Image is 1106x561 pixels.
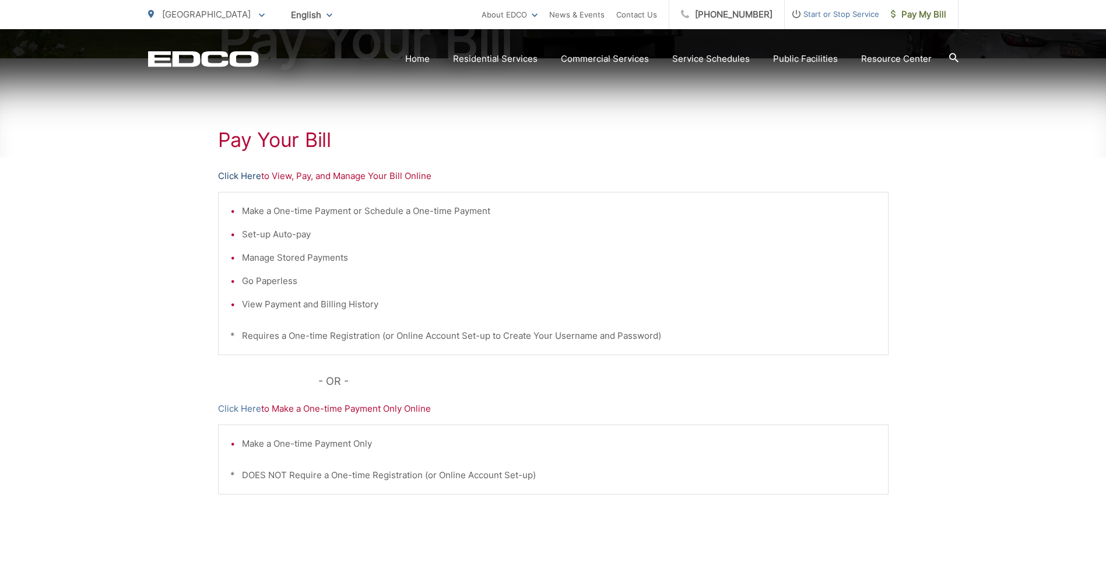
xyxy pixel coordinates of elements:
p: * DOES NOT Require a One-time Registration (or Online Account Set-up) [230,468,876,482]
a: Click Here [218,169,261,183]
a: Public Facilities [773,52,838,66]
span: [GEOGRAPHIC_DATA] [162,9,251,20]
a: Residential Services [453,52,538,66]
p: to Make a One-time Payment Only Online [218,402,889,416]
p: - OR - [318,373,889,390]
a: News & Events [549,8,605,22]
li: Make a One-time Payment Only [242,437,876,451]
span: Pay My Bill [891,8,946,22]
a: Service Schedules [672,52,750,66]
a: Resource Center [861,52,932,66]
li: Go Paperless [242,274,876,288]
p: * Requires a One-time Registration (or Online Account Set-up to Create Your Username and Password) [230,329,876,343]
li: Set-up Auto-pay [242,227,876,241]
a: Contact Us [616,8,657,22]
li: Make a One-time Payment or Schedule a One-time Payment [242,204,876,218]
h1: Pay Your Bill [218,128,889,152]
a: EDCD logo. Return to the homepage. [148,51,259,67]
a: About EDCO [482,8,538,22]
a: Commercial Services [561,52,649,66]
li: Manage Stored Payments [242,251,876,265]
a: Home [405,52,430,66]
li: View Payment and Billing History [242,297,876,311]
span: English [282,5,341,25]
a: Click Here [218,402,261,416]
p: to View, Pay, and Manage Your Bill Online [218,169,889,183]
